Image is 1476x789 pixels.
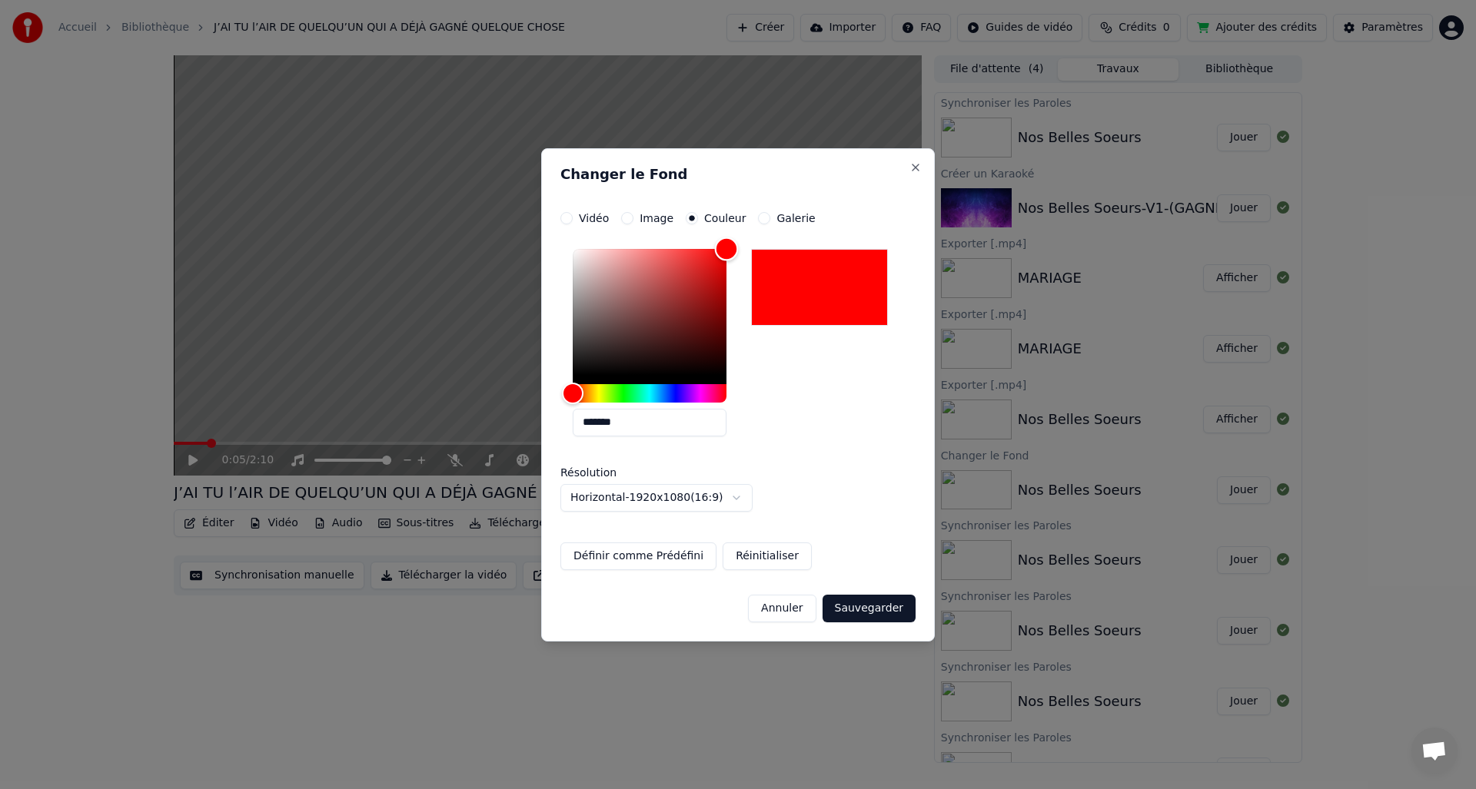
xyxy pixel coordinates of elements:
[748,595,816,622] button: Annuler
[573,249,726,375] div: Color
[560,167,916,181] h2: Changer le Fond
[640,213,673,224] label: Image
[573,384,726,403] div: Hue
[579,213,609,224] label: Vidéo
[723,542,812,570] button: Réinitialiser
[560,542,716,570] button: Définir comme Prédéfini
[704,213,746,224] label: Couleur
[560,467,714,478] label: Résolution
[823,595,916,622] button: Sauvegarder
[776,213,815,224] label: Galerie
